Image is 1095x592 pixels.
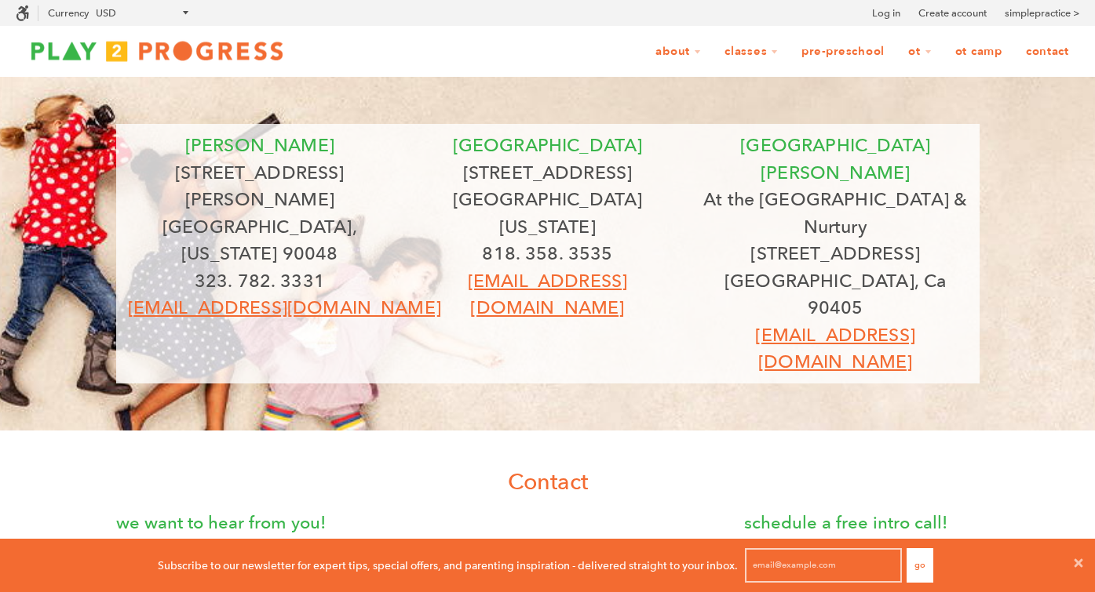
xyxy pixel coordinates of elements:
[415,240,680,267] p: 818. 358. 3535
[645,37,711,67] a: About
[128,213,392,267] p: [GEOGRAPHIC_DATA], [US_STATE] 90048
[755,324,914,373] a: [EMAIL_ADDRESS][DOMAIN_NAME]
[415,159,680,187] p: [STREET_ADDRESS]
[116,509,681,536] p: we want to hear from you!
[48,7,89,19] label: Currency
[128,296,441,318] a: [EMAIL_ADDRESS][DOMAIN_NAME]
[703,267,968,321] p: [GEOGRAPHIC_DATA], Ca 90405
[453,134,643,156] span: [GEOGRAPHIC_DATA]
[128,267,392,295] p: 323. 782. 3331
[714,37,788,67] a: Classes
[740,134,930,183] font: [GEOGRAPHIC_DATA][PERSON_NAME]
[791,37,895,67] a: Pre-Preschool
[898,37,942,67] a: OT
[713,509,980,536] p: schedule a free intro call!
[703,240,968,267] p: [STREET_ADDRESS]
[185,134,334,156] font: [PERSON_NAME]
[918,5,987,21] a: Create account
[16,35,298,67] img: Play2Progress logo
[128,159,392,213] p: [STREET_ADDRESS][PERSON_NAME]
[945,37,1013,67] a: OT Camp
[745,548,902,583] input: email@example.com
[158,557,738,574] p: Subscribe to our newsletter for expert tips, special offers, and parenting inspiration - delivere...
[703,186,968,240] p: At the [GEOGRAPHIC_DATA] & Nurtury
[907,548,933,583] button: Go
[1005,5,1079,21] a: simplepractice >
[872,5,900,21] a: Log in
[1016,37,1079,67] a: Contact
[415,186,680,240] p: [GEOGRAPHIC_DATA][US_STATE]
[468,270,627,319] a: [EMAIL_ADDRESS][DOMAIN_NAME]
